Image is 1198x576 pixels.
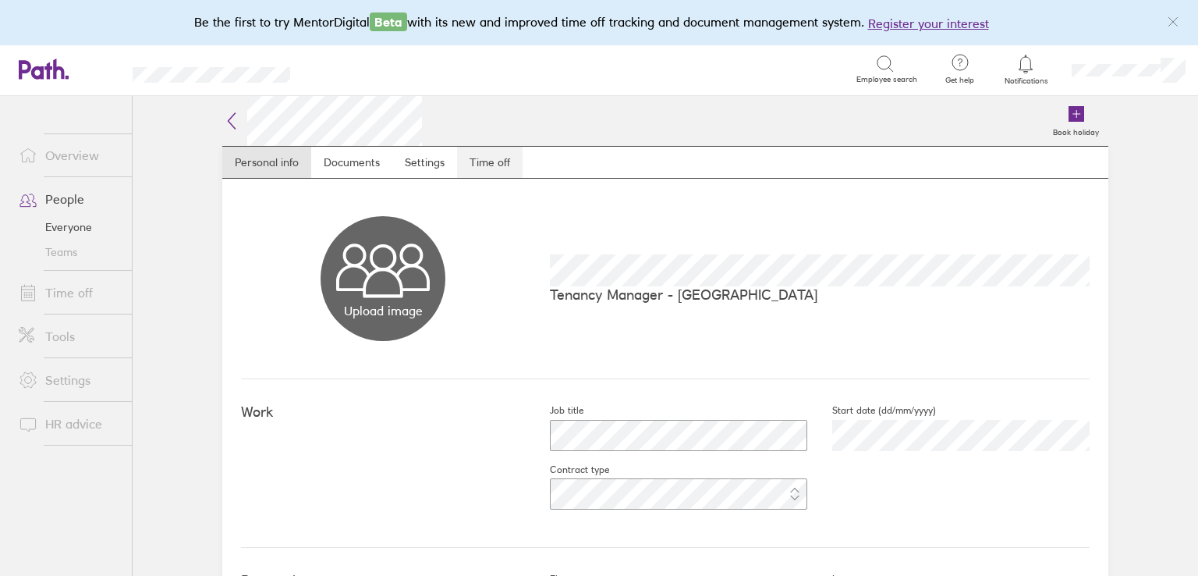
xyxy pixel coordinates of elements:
[457,147,523,178] a: Time off
[807,404,936,417] label: Start date (dd/mm/yyyy)
[525,404,583,417] label: Job title
[6,140,132,171] a: Overview
[370,12,407,31] span: Beta
[856,75,917,84] span: Employee search
[6,240,132,265] a: Teams
[550,286,1090,303] p: Tenancy Manager - [GEOGRAPHIC_DATA]
[6,183,132,215] a: People
[6,215,132,240] a: Everyone
[934,76,985,85] span: Get help
[1001,76,1051,86] span: Notifications
[194,12,1005,33] div: Be the first to try MentorDigital with its new and improved time off tracking and document manage...
[6,277,132,308] a: Time off
[1044,96,1108,146] a: Book holiday
[525,464,609,476] label: Contract type
[1001,53,1051,86] a: Notifications
[332,62,372,76] div: Search
[6,364,132,396] a: Settings
[6,321,132,352] a: Tools
[868,14,989,33] button: Register your interest
[241,404,525,421] h4: Work
[311,147,392,178] a: Documents
[6,408,132,439] a: HR advice
[1044,123,1108,137] label: Book holiday
[222,147,311,178] a: Personal info
[392,147,457,178] a: Settings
